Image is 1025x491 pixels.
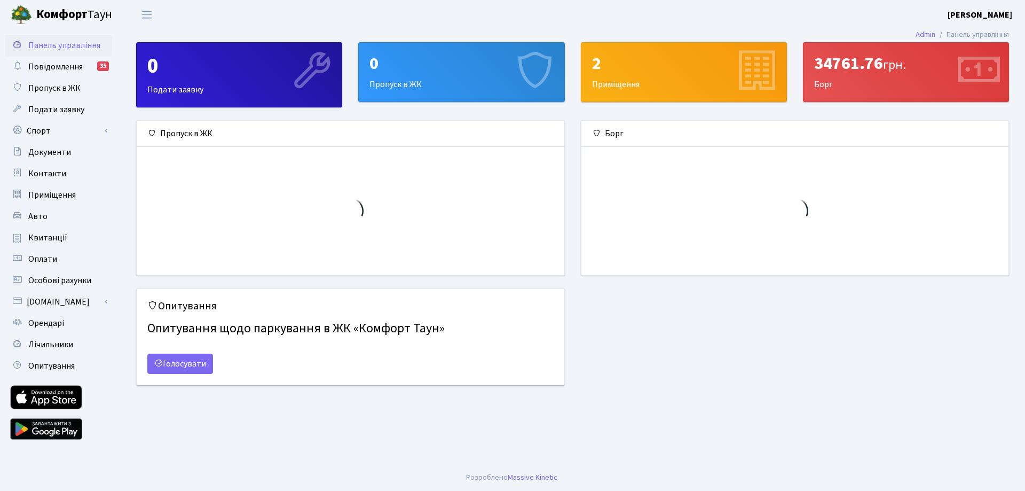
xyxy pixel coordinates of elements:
span: грн. [883,56,906,74]
span: Приміщення [28,189,76,201]
a: Опитування [5,355,112,377]
div: Пропуск в ЖК [137,121,564,147]
h4: Опитування щодо паркування в ЖК «Комфорт Таун» [147,317,554,341]
button: Переключити навігацію [133,6,160,24]
div: Борг [803,43,1008,102]
a: [PERSON_NAME] [948,9,1012,21]
span: Орендарі [28,317,64,329]
a: Лічильники [5,334,112,355]
a: Подати заявку [5,99,112,120]
a: Massive Kinetic [508,472,557,483]
div: Борг [581,121,1009,147]
div: Приміщення [581,43,786,102]
a: Голосувати [147,354,213,374]
span: Опитування [28,360,75,372]
a: Admin [916,29,935,40]
a: Спорт [5,120,112,142]
a: Розроблено [466,472,508,483]
a: Контакти [5,163,112,184]
span: Оплати [28,253,57,265]
nav: breadcrumb [900,24,1025,46]
a: Панель управління [5,35,112,56]
a: Орендарі [5,313,112,334]
a: Документи [5,142,112,163]
span: Повідомлення [28,61,83,73]
span: Контакти [28,168,66,180]
div: 35 [97,61,109,71]
a: Оплати [5,248,112,270]
div: Подати заявку [137,43,342,107]
a: 0Пропуск в ЖК [358,42,564,102]
b: Комфорт [36,6,88,23]
a: 2Приміщення [581,42,787,102]
div: . [466,472,559,484]
a: [DOMAIN_NAME] [5,291,112,313]
span: Особові рахунки [28,275,91,286]
div: 0 [369,53,553,74]
a: Квитанції [5,227,112,248]
a: Повідомлення35 [5,56,112,77]
div: Пропуск в ЖК [359,43,564,102]
span: Лічильники [28,339,73,350]
a: Особові рахунки [5,270,112,291]
div: 34761.76 [814,53,998,74]
span: Пропуск в ЖК [28,82,81,94]
span: Авто [28,211,48,222]
span: Подати заявку [28,104,84,115]
h5: Опитування [147,300,554,313]
a: 0Подати заявку [136,42,342,107]
div: 2 [592,53,776,74]
span: Документи [28,146,71,158]
span: Квитанції [28,232,67,244]
a: Приміщення [5,184,112,206]
li: Панель управління [935,29,1009,41]
img: logo.png [11,4,32,26]
span: Панель управління [28,40,100,51]
a: Авто [5,206,112,227]
div: 0 [147,53,331,79]
a: Пропуск в ЖК [5,77,112,99]
span: Таун [36,6,112,24]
